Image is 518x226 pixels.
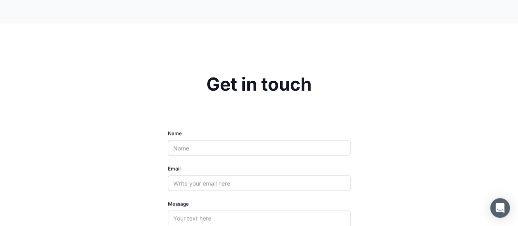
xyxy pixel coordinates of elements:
[32,73,486,96] h2: Get in touch
[168,140,351,155] input: Name
[168,175,351,191] input: Write your email here
[490,198,510,218] div: Open Intercom Messenger
[168,130,351,137] label: Name
[168,201,351,207] label: Message
[168,165,351,172] label: Email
